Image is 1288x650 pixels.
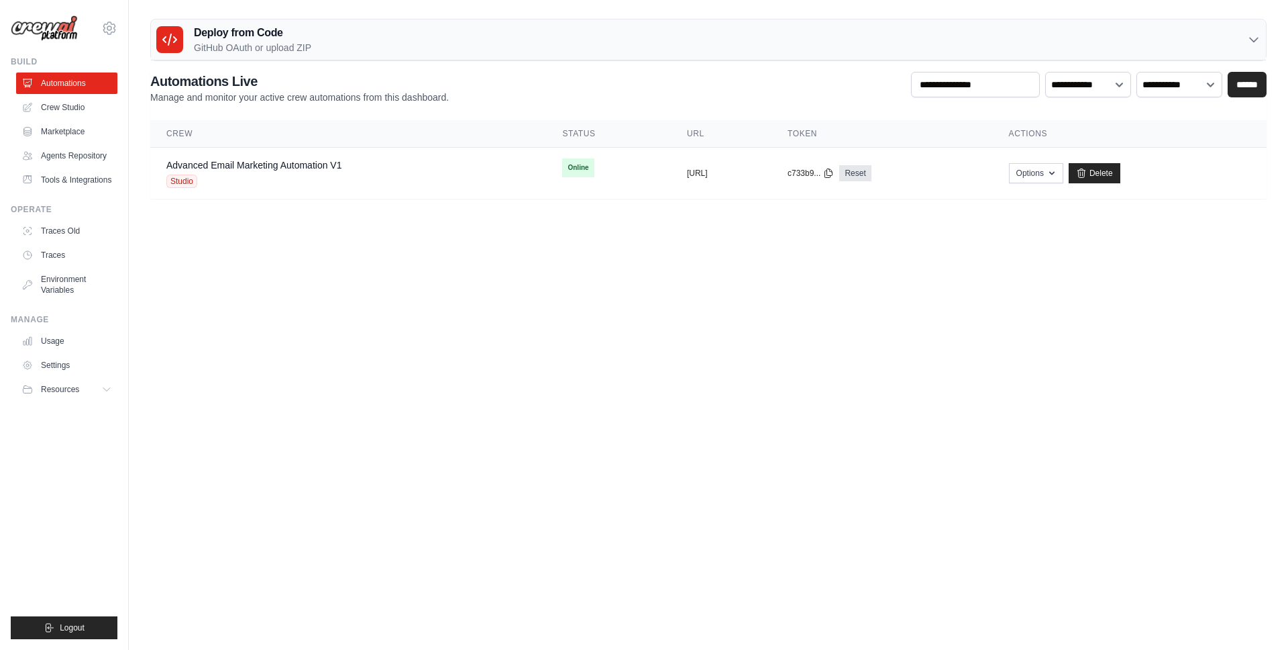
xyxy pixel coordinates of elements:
img: Logo [11,15,78,42]
th: Crew [150,120,546,148]
th: Token [771,120,993,148]
a: Environment Variables [16,269,117,301]
a: Crew Studio [16,97,117,118]
iframe: Chat Widget [1221,586,1288,650]
th: Status [546,120,670,148]
button: Options [1009,163,1063,183]
a: Advanced Email Marketing Automation V1 [166,160,341,171]
h2: Automations Live [150,72,449,91]
div: Operate [11,204,117,215]
button: Resources [16,379,117,400]
span: Studio [166,175,197,188]
div: Build [11,56,117,67]
p: Manage and monitor your active crew automations from this dashboard. [150,91,449,104]
button: Logout [11,616,117,639]
button: c733b9... [788,168,834,179]
div: Manage [11,314,117,325]
a: Agents Repository [16,145,117,167]
a: Reset [839,165,871,181]
a: Delete [1069,163,1120,183]
a: Automations [16,73,117,94]
th: Actions [993,120,1267,148]
span: Online [562,158,594,177]
th: URL [671,120,771,148]
a: Usage [16,330,117,352]
a: Settings [16,355,117,376]
h3: Deploy from Code [194,25,311,41]
a: Marketplace [16,121,117,142]
a: Tools & Integrations [16,169,117,191]
p: GitHub OAuth or upload ZIP [194,41,311,54]
a: Traces [16,244,117,266]
a: Traces Old [16,220,117,242]
span: Logout [60,622,85,633]
span: Resources [41,384,79,395]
